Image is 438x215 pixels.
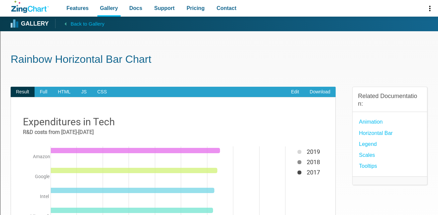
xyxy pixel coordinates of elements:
[66,4,89,13] span: Features
[129,4,142,13] span: Docs
[21,21,49,27] strong: Gallery
[11,19,49,29] a: Gallery
[100,4,118,13] span: Gallery
[154,4,174,13] span: Support
[186,4,204,13] span: Pricing
[11,1,49,13] a: ZingChart Logo. Click to return to the homepage
[70,20,104,28] span: Back to Gallery
[55,19,104,28] a: Back to Gallery
[217,4,237,13] span: Contact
